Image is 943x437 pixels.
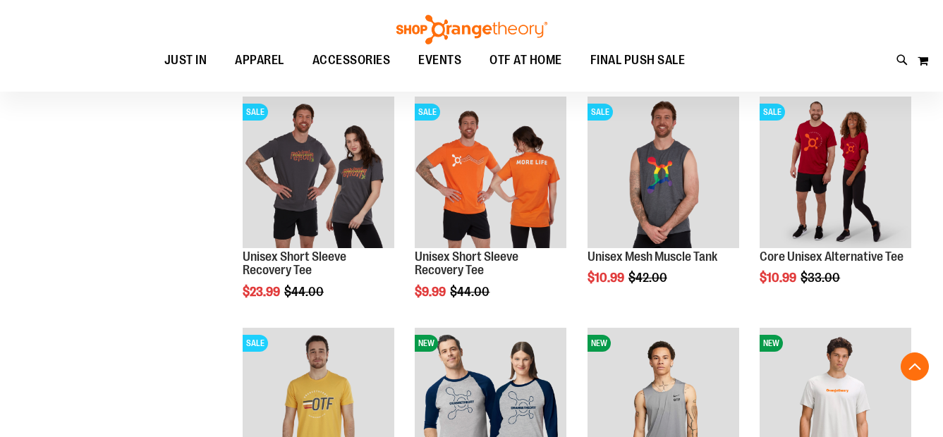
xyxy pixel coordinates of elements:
div: product [580,90,746,321]
a: ACCESSORIES [298,44,405,77]
span: $23.99 [243,285,282,299]
span: $9.99 [415,285,448,299]
button: Back To Top [901,352,929,381]
span: OTF AT HOME [489,44,562,76]
span: NEW [588,335,611,352]
a: EVENTS [404,44,475,77]
img: Product image for Core Unisex Alternative Tee [760,97,911,248]
span: SALE [760,104,785,121]
span: $10.99 [588,271,626,285]
span: ACCESSORIES [312,44,391,76]
a: Product image for Core Unisex Alternative TeeSALE [760,97,911,250]
span: NEW [415,335,438,352]
a: OTF AT HOME [475,44,576,77]
img: Product image for Unisex Short Sleeve Recovery Tee [415,97,566,248]
a: Unisex Mesh Muscle Tank [588,250,717,264]
span: NEW [760,335,783,352]
span: SALE [243,335,268,352]
span: $42.00 [628,271,669,285]
span: SALE [243,104,268,121]
span: FINAL PUSH SALE [590,44,686,76]
div: product [753,90,918,321]
a: Unisex Short Sleeve Recovery Tee [415,250,518,278]
span: EVENTS [418,44,461,76]
a: JUST IN [150,44,221,77]
a: Product image for Unisex Short Sleeve Recovery TeeSALE [243,97,394,250]
img: Shop Orangetheory [394,15,549,44]
span: $44.00 [284,285,326,299]
div: product [236,90,401,335]
a: APPAREL [221,44,298,76]
img: Product image for Unisex Short Sleeve Recovery Tee [243,97,394,248]
img: Product image for Unisex Mesh Muscle Tank [588,97,739,248]
a: FINAL PUSH SALE [576,44,700,77]
a: Unisex Short Sleeve Recovery Tee [243,250,346,278]
span: $44.00 [450,285,492,299]
span: APPAREL [235,44,284,76]
span: JUST IN [164,44,207,76]
span: SALE [415,104,440,121]
span: $10.99 [760,271,798,285]
a: Core Unisex Alternative Tee [760,250,904,264]
a: Product image for Unisex Mesh Muscle TankSALE [588,97,739,250]
a: Product image for Unisex Short Sleeve Recovery TeeSALE [415,97,566,250]
span: SALE [588,104,613,121]
span: $33.00 [801,271,842,285]
div: product [408,90,573,335]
